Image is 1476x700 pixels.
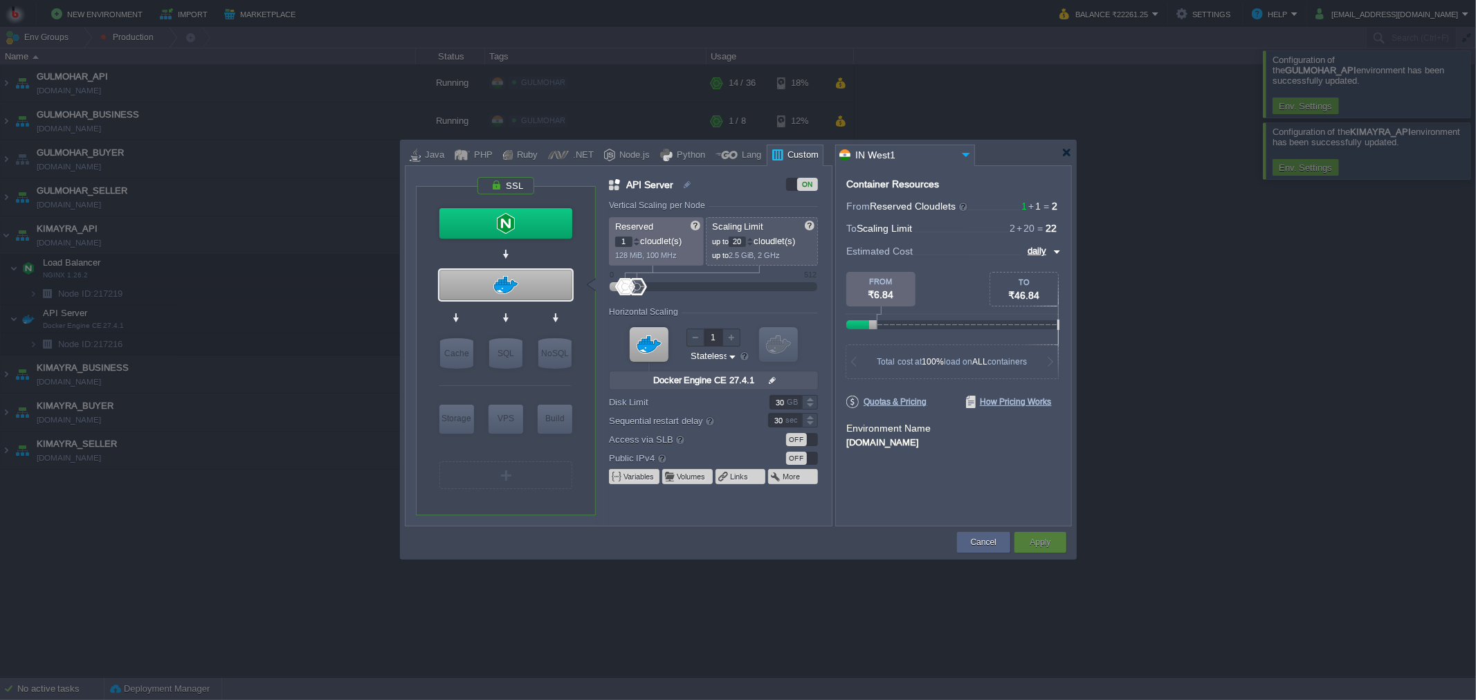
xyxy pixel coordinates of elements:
[1030,535,1050,549] button: Apply
[712,232,813,247] p: cloudlet(s)
[609,395,749,409] label: Disk Limit
[786,433,807,446] div: OFF
[615,232,699,247] p: cloudlet(s)
[489,405,523,434] div: Elastic VPS
[783,471,801,482] button: More
[439,461,572,489] div: Create New Layer
[1027,201,1035,212] span: +
[804,270,817,279] div: 512
[785,414,801,427] div: sec
[1027,201,1041,212] span: 1
[513,145,538,166] div: Ruby
[489,338,522,369] div: SQL Databases
[538,405,572,434] div: Build Node
[870,201,969,212] span: Reserved Cloudlets
[538,405,572,432] div: Build
[797,178,818,191] div: ON
[440,338,473,369] div: Cache
[786,452,807,465] div: OFF
[712,237,729,246] span: up to
[538,338,572,369] div: NoSQL
[846,223,857,234] span: To
[569,145,594,166] div: .NET
[1010,223,1015,234] span: 2
[439,270,572,300] div: API Server
[538,338,572,369] div: NoSQL Databases
[730,471,749,482] button: Links
[609,450,749,466] label: Public IPv4
[610,270,614,279] div: 0
[623,471,655,482] button: Variables
[990,278,1058,286] div: TO
[712,221,764,232] span: Scaling Limit
[712,251,729,259] span: up to
[609,413,749,428] label: Sequential restart delay
[439,208,572,239] div: Load Balancer
[846,201,870,212] span: From
[846,435,1061,448] div: [DOMAIN_NAME]
[966,396,1052,408] span: How Pricing Works
[846,423,931,434] label: Environment Name
[738,145,761,166] div: Lang
[470,145,493,166] div: PHP
[857,223,912,234] span: Scaling Limit
[1052,201,1057,212] span: 2
[846,179,939,190] div: Container Resources
[673,145,705,166] div: Python
[615,221,653,232] span: Reserved
[783,145,819,166] div: Custom
[729,251,780,259] span: 2.5 GiB, 2 GHz
[846,396,927,408] span: Quotas & Pricing
[1015,223,1023,234] span: +
[846,277,915,286] div: FROM
[609,307,682,317] div: Horizontal Scaling
[439,405,474,432] div: Storage
[609,201,709,210] div: Vertical Scaling per Node
[421,145,444,166] div: Java
[615,145,650,166] div: Node.js
[609,432,749,447] label: Access via SLB
[787,396,801,409] div: GB
[1035,223,1046,234] span: =
[1046,223,1057,234] span: 22
[1041,201,1052,212] span: =
[439,405,474,434] div: Storage Containers
[1015,223,1035,234] span: 20
[489,405,523,432] div: VPS
[1009,290,1040,301] span: ₹46.84
[489,338,522,369] div: SQL
[868,289,894,300] span: ₹6.84
[1021,201,1027,212] span: 1
[846,243,913,259] span: Estimated Cost
[615,251,677,259] span: 128 MiB, 100 MHz
[971,535,996,549] button: Cancel
[677,471,707,482] button: Volumes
